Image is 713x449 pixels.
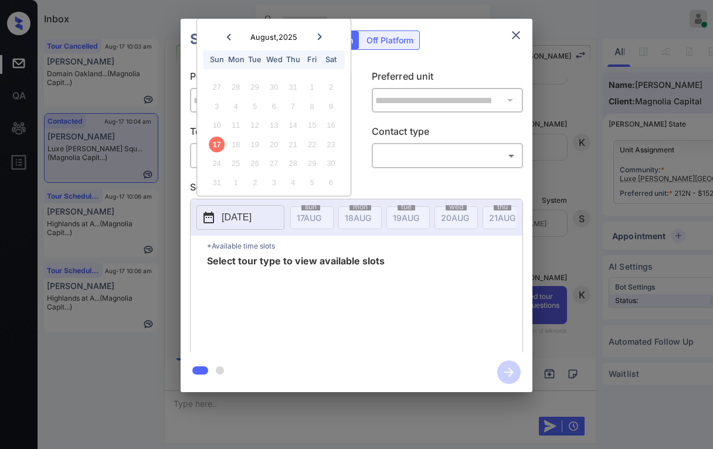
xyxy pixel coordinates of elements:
[196,205,284,230] button: [DATE]
[304,79,320,95] div: Not available Friday, August 1st, 2025
[228,79,244,95] div: Not available Monday, July 28th, 2025
[304,155,320,171] div: Not available Friday, August 29th, 2025
[228,155,244,171] div: Not available Monday, August 25th, 2025
[190,180,523,199] p: Select slot
[181,19,300,60] h2: Schedule Tour
[228,52,244,67] div: Mon
[228,98,244,114] div: Not available Monday, August 4th, 2025
[304,117,320,133] div: Not available Friday, August 15th, 2025
[323,175,339,191] div: Not available Saturday, September 6th, 2025
[266,52,282,67] div: Wed
[266,175,282,191] div: Not available Wednesday, September 3rd, 2025
[372,69,524,88] p: Preferred unit
[247,175,263,191] div: Not available Tuesday, September 2nd, 2025
[323,137,339,152] div: Not available Saturday, August 23rd, 2025
[323,117,339,133] div: Not available Saturday, August 16th, 2025
[209,79,225,95] div: Not available Sunday, July 27th, 2025
[207,256,385,350] span: Select tour type to view available slots
[285,117,301,133] div: Not available Thursday, August 14th, 2025
[266,98,282,114] div: Not available Wednesday, August 6th, 2025
[304,175,320,191] div: Not available Friday, September 5th, 2025
[323,98,339,114] div: Not available Saturday, August 9th, 2025
[285,79,301,95] div: Not available Thursday, July 31st, 2025
[323,52,339,67] div: Sat
[372,124,524,143] p: Contact type
[247,117,263,133] div: Not available Tuesday, August 12th, 2025
[247,79,263,95] div: Not available Tuesday, July 29th, 2025
[247,98,263,114] div: Not available Tuesday, August 5th, 2025
[304,98,320,114] div: Not available Friday, August 8th, 2025
[323,155,339,171] div: Not available Saturday, August 30th, 2025
[323,79,339,95] div: Not available Saturday, August 2nd, 2025
[266,117,282,133] div: Not available Wednesday, August 13th, 2025
[361,31,419,49] div: Off Platform
[228,137,244,152] div: Not available Monday, August 18th, 2025
[207,236,522,256] p: *Available time slots
[285,155,301,171] div: Not available Thursday, August 28th, 2025
[266,79,282,95] div: Not available Wednesday, July 30th, 2025
[247,155,263,171] div: Not available Tuesday, August 26th, 2025
[285,175,301,191] div: Not available Thursday, September 4th, 2025
[504,23,528,47] button: close
[285,137,301,152] div: Not available Thursday, August 21st, 2025
[209,175,225,191] div: Not available Sunday, August 31st, 2025
[266,137,282,152] div: Not available Wednesday, August 20th, 2025
[266,155,282,171] div: Not available Wednesday, August 27th, 2025
[247,52,263,67] div: Tue
[209,52,225,67] div: Sun
[247,137,263,152] div: Not available Tuesday, August 19th, 2025
[190,69,342,88] p: Preferred community
[304,137,320,152] div: Not available Friday, August 22nd, 2025
[201,78,347,192] div: month 2025-08
[190,124,342,143] p: Tour type
[209,117,225,133] div: Not available Sunday, August 10th, 2025
[228,117,244,133] div: Not available Monday, August 11th, 2025
[285,98,301,114] div: Not available Thursday, August 7th, 2025
[228,175,244,191] div: Not available Monday, September 1st, 2025
[209,98,225,114] div: Not available Sunday, August 3rd, 2025
[209,137,225,152] div: Not available Sunday, August 17th, 2025
[222,210,252,224] p: [DATE]
[304,52,320,67] div: Fri
[209,155,225,171] div: Not available Sunday, August 24th, 2025
[285,52,301,67] div: Thu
